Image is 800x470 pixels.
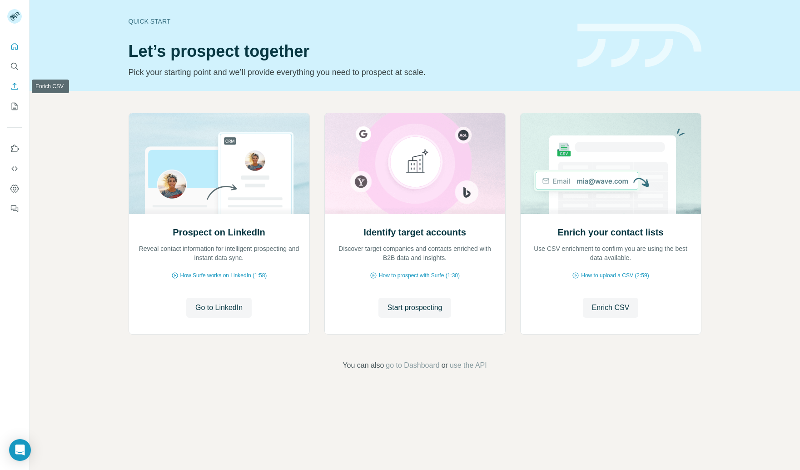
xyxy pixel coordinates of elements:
span: You can also [343,360,384,371]
span: How to upload a CSV (2:59) [581,271,649,280]
div: Open Intercom Messenger [9,439,31,461]
button: Use Surfe API [7,160,22,177]
img: banner [577,24,701,68]
button: Go to LinkedIn [186,298,252,318]
button: Feedback [7,200,22,217]
img: Enrich your contact lists [520,113,701,214]
h2: Prospect on LinkedIn [173,226,265,239]
div: Quick start [129,17,566,26]
h2: Identify target accounts [363,226,466,239]
button: go to Dashboard [386,360,439,371]
button: My lists [7,98,22,115]
span: How to prospect with Surfe (1:30) [379,271,460,280]
button: Use Surfe on LinkedIn [7,140,22,157]
button: use the API [450,360,487,371]
span: Go to LinkedIn [195,302,243,313]
h2: Enrich your contact lists [557,226,663,239]
span: Enrich CSV [592,302,630,313]
p: Use CSV enrichment to confirm you are using the best data available. [530,244,692,262]
h1: Let’s prospect together [129,42,566,60]
span: Start prospecting [388,302,442,313]
span: How Surfe works on LinkedIn (1:58) [180,271,267,280]
button: Enrich CSV [7,78,22,95]
button: Search [7,58,22,75]
img: Identify target accounts [324,113,506,214]
p: Reveal contact information for intelligent prospecting and instant data sync. [138,244,300,262]
button: Dashboard [7,180,22,197]
span: or [442,360,448,371]
button: Quick start [7,38,22,55]
img: Prospect on LinkedIn [129,113,310,214]
p: Discover target companies and contacts enriched with B2B data and insights. [334,244,496,262]
button: Enrich CSV [583,298,639,318]
p: Pick your starting point and we’ll provide everything you need to prospect at scale. [129,66,566,79]
button: Start prospecting [378,298,452,318]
